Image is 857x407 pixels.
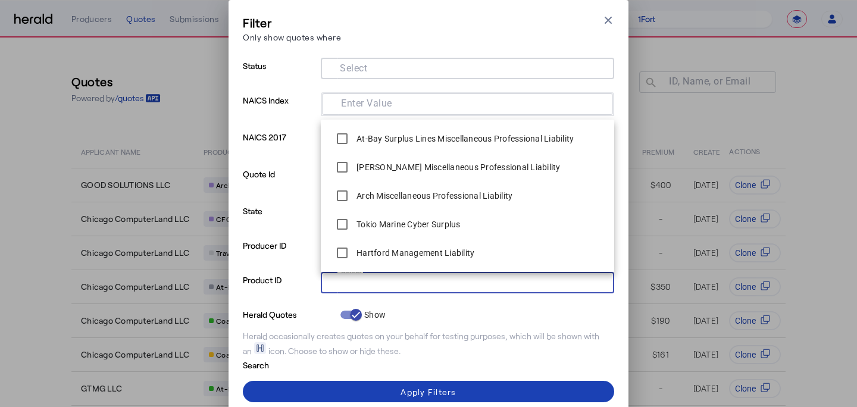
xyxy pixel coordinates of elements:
[330,274,605,289] mat-chip-grid: Selection
[354,247,474,259] label: Hartford Management Liability
[243,203,316,237] p: State
[354,133,574,145] label: At-Bay Surplus Lines Miscellaneous Professional Liability
[243,58,316,92] p: Status
[330,60,605,74] mat-chip-grid: Selection
[243,92,316,129] p: NAICS Index
[340,62,367,74] mat-label: Select
[243,357,336,371] p: Search
[243,166,316,203] p: Quote Id
[243,330,614,357] div: Herald occasionally creates quotes on your behalf for testing purposes, which will be shown with ...
[243,14,341,31] h3: Filter
[243,31,341,43] p: Only show quotes where
[243,306,336,321] p: Herald Quotes
[354,161,561,173] label: [PERSON_NAME] Miscellaneous Professional Liability
[354,190,512,202] label: Arch Miscellaneous Professional Liability
[243,237,316,272] p: Producer ID
[354,218,461,230] label: Tokio Marine Cyber Surplus
[243,272,316,306] p: Product ID
[331,96,603,110] mat-chip-grid: Selection
[243,381,614,402] button: Apply Filters
[362,309,386,321] label: Show
[401,386,456,398] div: Apply Filters
[341,98,392,109] mat-label: Enter Value
[243,129,316,166] p: NAICS 2017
